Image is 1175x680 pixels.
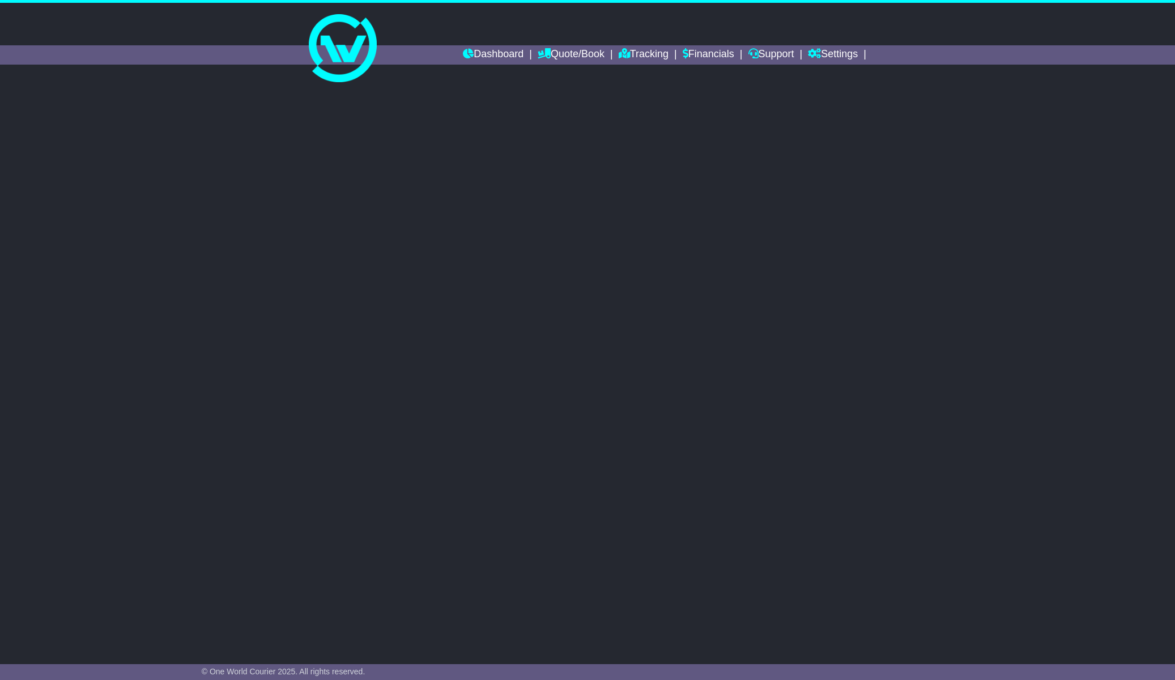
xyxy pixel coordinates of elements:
[808,45,858,65] a: Settings
[202,667,365,676] span: © One World Courier 2025. All rights reserved.
[683,45,734,65] a: Financials
[463,45,523,65] a: Dashboard
[538,45,604,65] a: Quote/Book
[748,45,794,65] a: Support
[619,45,669,65] a: Tracking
